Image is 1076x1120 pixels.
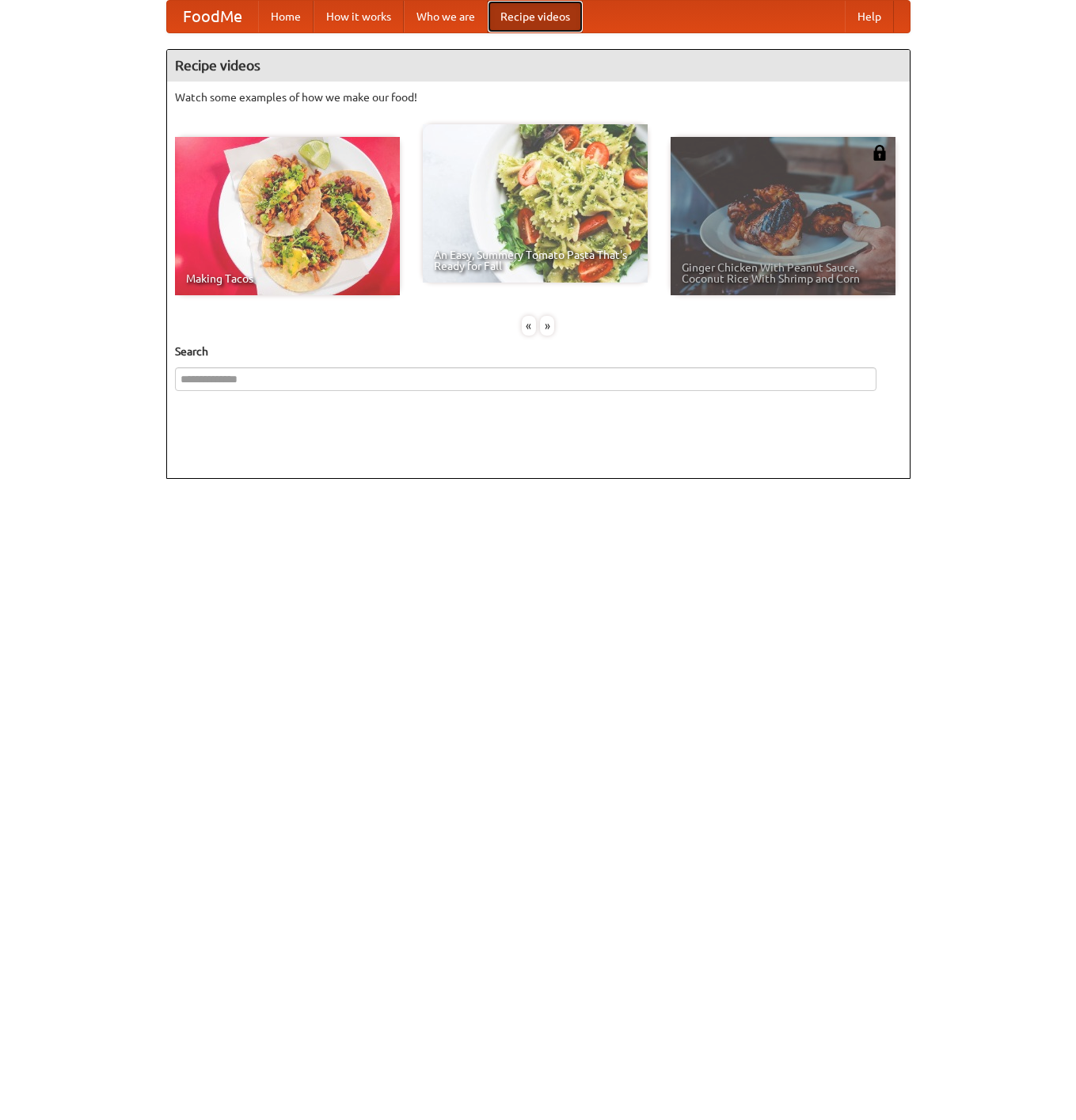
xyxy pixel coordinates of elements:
a: FoodMe [167,1,258,32]
span: Making Tacos [186,273,389,284]
a: An Easy, Summery Tomato Pasta That's Ready for Fall [423,124,648,283]
a: Recipe videos [488,1,583,32]
div: » [540,316,554,336]
a: Making Tacos [175,137,400,295]
h5: Search [175,344,902,359]
a: How it works [314,1,404,32]
a: Help [845,1,894,32]
div: « [522,316,536,336]
a: Who we are [404,1,488,32]
p: Watch some examples of how we make our food! [175,89,902,105]
span: An Easy, Summery Tomato Pasta That's Ready for Fall [434,249,637,271]
h4: Recipe videos [167,50,910,82]
a: Home [258,1,314,32]
img: 483408.png [872,145,888,161]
